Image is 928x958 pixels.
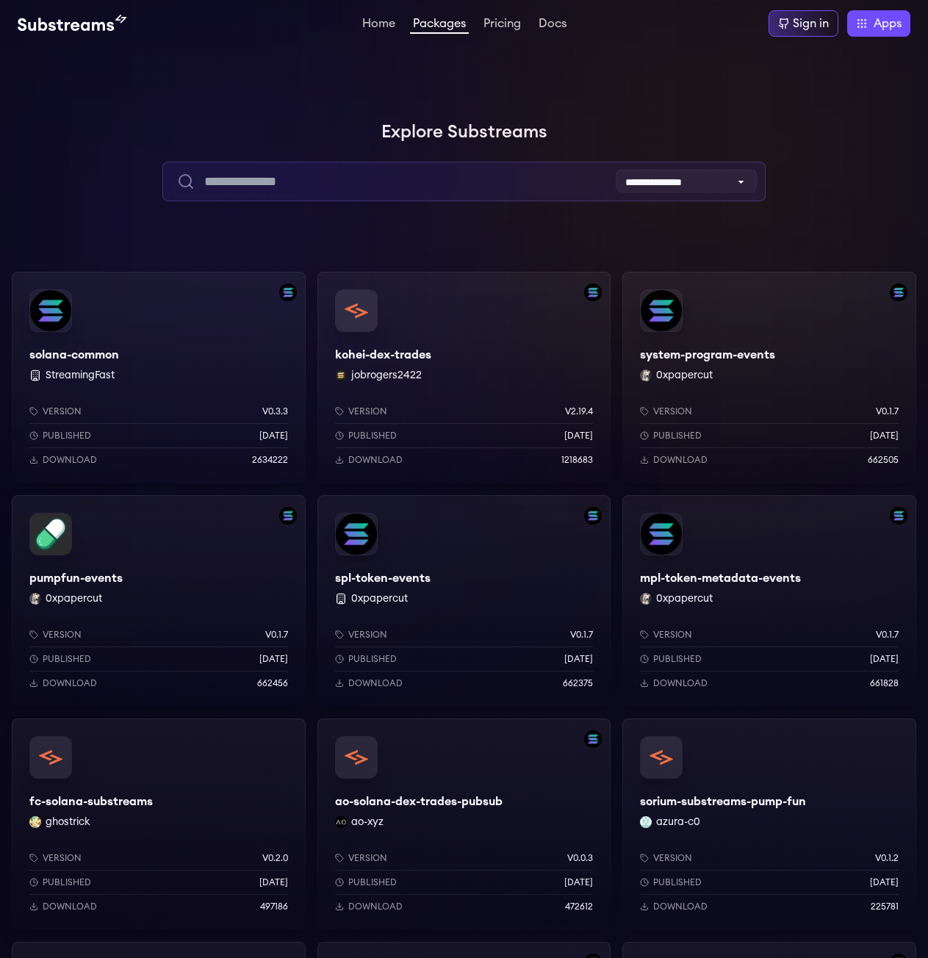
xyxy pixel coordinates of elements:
[43,876,91,888] p: Published
[348,406,387,417] p: Version
[43,852,82,864] p: Version
[317,272,611,483] a: Filter by solana networkkohei-dex-tradeskohei-dex-tradesjobrogers2422 jobrogers2422Versionv2.19.4...
[46,591,102,606] button: 0xpapercut
[584,507,602,525] img: Filter by solana network
[348,876,397,888] p: Published
[653,406,692,417] p: Version
[656,591,713,606] button: 0xpapercut
[653,876,702,888] p: Published
[870,677,899,689] p: 661828
[656,368,713,383] button: 0xpapercut
[890,284,907,301] img: Filter by solana network
[317,718,611,930] a: Filter by solana networkao-solana-dex-trades-pubsubao-solana-dex-trades-pubsubao-xyz ao-xyzVersio...
[656,815,700,829] button: azura-c0
[265,629,288,641] p: v0.1.7
[262,406,288,417] p: v0.3.3
[279,284,297,301] img: Filter by solana network
[18,15,126,32] img: Substream's logo
[868,454,899,466] p: 662505
[570,629,593,641] p: v0.1.7
[46,368,115,383] button: StreamingFast
[279,507,297,525] img: Filter by solana network
[43,406,82,417] p: Version
[653,653,702,665] p: Published
[43,430,91,442] p: Published
[481,18,524,32] a: Pricing
[536,18,569,32] a: Docs
[622,495,916,707] a: Filter by solana networkmpl-token-metadata-eventsmpl-token-metadata-events0xpapercut 0xpapercutVe...
[876,629,899,641] p: v0.1.7
[874,15,902,32] span: Apps
[12,495,306,707] a: Filter by solana networkpumpfun-eventspumpfun-events0xpapercut 0xpapercutVersionv0.1.7Published[D...
[252,454,288,466] p: 2634222
[561,454,593,466] p: 1218683
[567,852,593,864] p: v0.0.3
[46,815,90,829] button: ghostrick
[43,454,97,466] p: Download
[563,677,593,689] p: 662375
[653,454,708,466] p: Download
[564,876,593,888] p: [DATE]
[653,629,692,641] p: Version
[348,852,387,864] p: Version
[653,677,708,689] p: Download
[12,118,916,147] h1: Explore Substreams
[875,852,899,864] p: v0.1.2
[890,507,907,525] img: Filter by solana network
[43,653,91,665] p: Published
[317,495,611,707] a: Filter by solana networkspl-token-eventsspl-token-events 0xpapercutVersionv0.1.7Published[DATE]Do...
[348,629,387,641] p: Version
[793,15,829,32] div: Sign in
[870,653,899,665] p: [DATE]
[870,430,899,442] p: [DATE]
[259,653,288,665] p: [DATE]
[622,272,916,483] a: Filter by solana networksystem-program-eventssystem-program-events0xpapercut 0xpapercutVersionv0....
[43,677,97,689] p: Download
[769,10,838,37] a: Sign in
[43,901,97,912] p: Download
[351,368,422,383] button: jobrogers2422
[359,18,398,32] a: Home
[259,876,288,888] p: [DATE]
[622,718,916,930] a: sorium-substreams-pump-funsorium-substreams-pump-funazura-c0 azura-c0Versionv0.1.2Published[DATE]...
[410,18,469,34] a: Packages
[653,852,692,864] p: Version
[348,677,403,689] p: Download
[257,677,288,689] p: 662456
[584,730,602,748] img: Filter by solana network
[876,406,899,417] p: v0.1.7
[584,284,602,301] img: Filter by solana network
[348,454,403,466] p: Download
[348,430,397,442] p: Published
[565,406,593,417] p: v2.19.4
[564,653,593,665] p: [DATE]
[259,430,288,442] p: [DATE]
[351,815,384,829] button: ao-xyz
[351,591,408,606] button: 0xpapercut
[871,901,899,912] p: 225781
[348,653,397,665] p: Published
[565,901,593,912] p: 472612
[12,272,306,483] a: Filter by solana networksolana-commonsolana-common StreamingFastVersionv0.3.3Published[DATE]Downl...
[262,852,288,864] p: v0.2.0
[43,629,82,641] p: Version
[348,901,403,912] p: Download
[653,901,708,912] p: Download
[260,901,288,912] p: 497186
[564,430,593,442] p: [DATE]
[870,876,899,888] p: [DATE]
[12,718,306,930] a: fc-solana-substreamsfc-solana-substreamsghostrick ghostrickVersionv0.2.0Published[DATE]Download49...
[653,430,702,442] p: Published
